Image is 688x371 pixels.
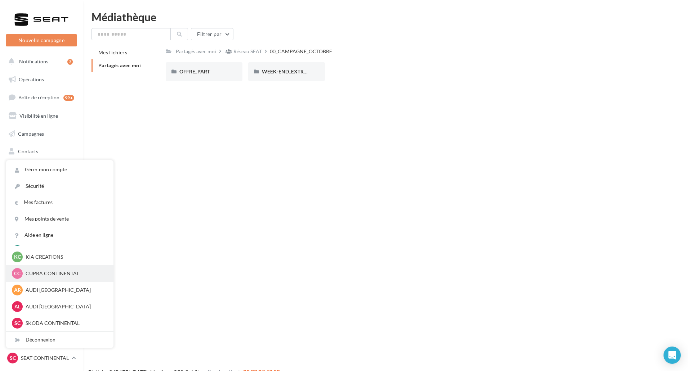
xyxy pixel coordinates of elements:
[664,347,681,364] div: Open Intercom Messenger
[19,76,44,82] span: Opérations
[98,49,127,55] span: Mes fichiers
[18,130,44,136] span: Campagnes
[4,198,79,219] a: PLV et print personnalisable
[262,68,335,74] span: WEEK-END_EXTRAORDINAIRE
[26,270,105,277] p: CUPRA CONTINENTAL
[19,113,58,119] span: Visibilité en ligne
[10,354,16,362] span: SC
[26,320,105,327] p: SKODA CONTINENTAL
[6,178,113,194] a: Sécurité
[191,28,233,40] button: Filtrer par
[6,332,113,348] div: Déconnexion
[18,94,59,100] span: Boîte de réception
[21,354,69,362] p: SEAT CONTINENTAL
[270,48,332,55] div: 00_CAMPAGNE_OCTOBRE
[67,59,73,65] div: 3
[6,162,113,178] a: Gérer mon compte
[4,108,79,123] a: Visibilité en ligne
[4,180,79,195] a: Calendrier
[98,62,141,68] span: Partagés avec moi
[19,58,48,64] span: Notifications
[26,286,105,294] p: AUDI [GEOGRAPHIC_DATA]
[6,351,77,365] a: SC SEAT CONTINENTAL
[6,211,113,227] a: Mes points de vente
[4,72,79,87] a: Opérations
[18,148,38,154] span: Contacts
[4,90,79,105] a: Boîte de réception99+
[233,48,262,55] div: Réseau SEAT
[26,303,105,310] p: AUDI [GEOGRAPHIC_DATA]
[14,320,21,327] span: SC
[4,162,79,177] a: Médiathèque
[179,68,210,74] span: OFFRE_PART
[6,227,113,243] a: Aide en ligne
[14,253,21,261] span: KC
[26,253,105,261] p: KIA CREATIONS
[63,95,74,101] div: 99+
[4,144,79,159] a: Contacts
[176,48,216,55] div: Partagés avec moi
[91,12,679,22] div: Médiathèque
[6,194,113,211] a: Mes factures
[4,126,79,141] a: Campagnes
[14,303,21,310] span: AL
[4,222,79,243] a: Campagnes DataOnDemand
[4,54,76,69] button: Notifications 3
[14,286,21,294] span: AR
[6,34,77,46] button: Nouvelle campagne
[14,270,21,277] span: CC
